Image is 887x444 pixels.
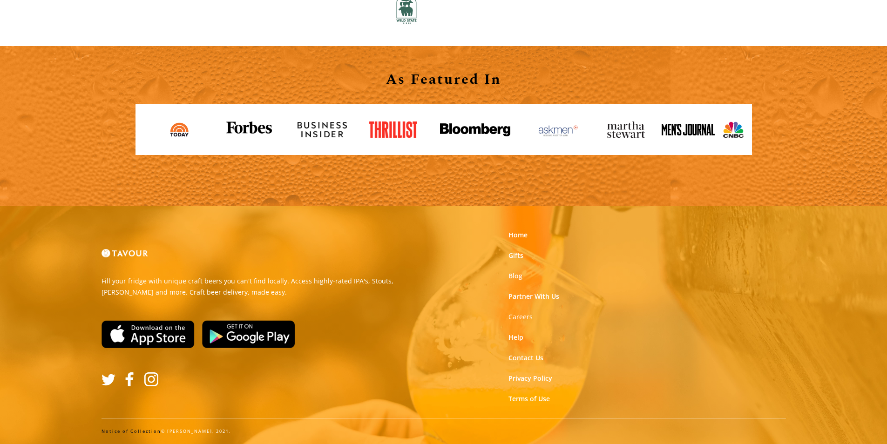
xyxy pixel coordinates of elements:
a: Gifts [508,251,523,260]
strong: Careers [508,312,533,321]
p: Fill your fridge with unique craft beers you can't find locally. Access highly-rated IPA's, Stout... [102,276,437,298]
div: © [PERSON_NAME], 2021. [102,428,786,435]
a: Contact Us [508,353,543,363]
a: Careers [508,312,533,322]
a: Blog [508,271,522,281]
strong: As Featured In [386,69,501,90]
a: Terms of Use [508,394,550,404]
a: Help [508,333,523,342]
a: Privacy Policy [508,374,552,383]
a: Notice of Collection [102,428,161,434]
a: Partner With Us [508,292,559,301]
a: Home [508,230,528,240]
